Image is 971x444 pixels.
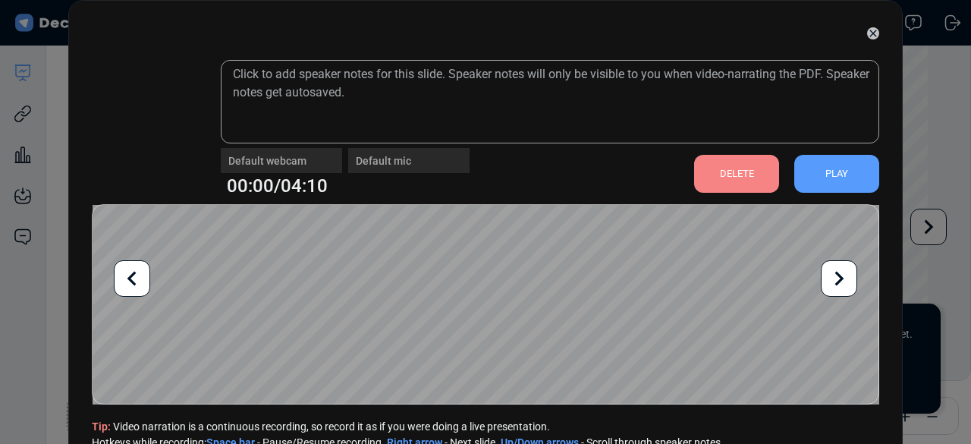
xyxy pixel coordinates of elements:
span: Video narration is a continuous recording, so record it as if you were doing a live presentation. [92,419,879,435]
b: Tip: [92,420,111,433]
div: 00:00/04:10 [227,172,470,200]
div: PLAY [794,155,879,193]
div: DELETE [694,155,779,193]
